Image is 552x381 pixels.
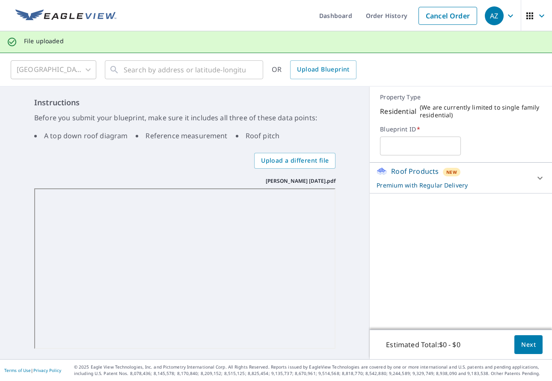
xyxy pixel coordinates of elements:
[380,106,416,116] p: Residential
[420,104,542,119] p: ( We are currently limited to single family residential )
[74,364,548,377] p: © 2025 Eagle View Technologies, Inc. and Pictometry International Corp. All Rights Reserved. Repo...
[24,37,64,45] p: File uploaded
[514,335,543,354] button: Next
[34,113,335,123] p: Before you submit your blueprint, make sure it includes all three of these data points:
[261,155,329,166] span: Upload a different file
[380,93,542,101] p: Property Type
[124,58,246,82] input: Search by address or latitude-longitude
[266,177,336,185] p: [PERSON_NAME] [DATE].pdf
[136,131,227,141] li: Reference measurement
[236,131,280,141] li: Roof pitch
[34,188,335,349] iframe: Nassif 10-6-25.pdf
[290,60,356,79] a: Upload Blueprint
[380,125,542,133] label: Blueprint ID
[4,368,61,373] p: |
[11,58,96,82] div: [GEOGRAPHIC_DATA]
[272,60,356,79] div: OR
[34,97,335,108] h6: Instructions
[391,166,439,176] p: Roof Products
[34,131,128,141] li: A top down roof diagram
[4,367,31,373] a: Terms of Use
[15,9,116,22] img: EV Logo
[254,153,335,169] label: Upload a different file
[446,169,457,176] span: New
[377,181,530,190] p: Premium with Regular Delivery
[377,166,545,190] div: Roof ProductsNewPremium with Regular Delivery
[418,7,477,25] a: Cancel Order
[33,367,61,373] a: Privacy Policy
[485,6,504,25] div: AZ
[297,64,349,75] span: Upload Blueprint
[521,339,536,350] span: Next
[379,335,467,354] p: Estimated Total: $0 - $0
